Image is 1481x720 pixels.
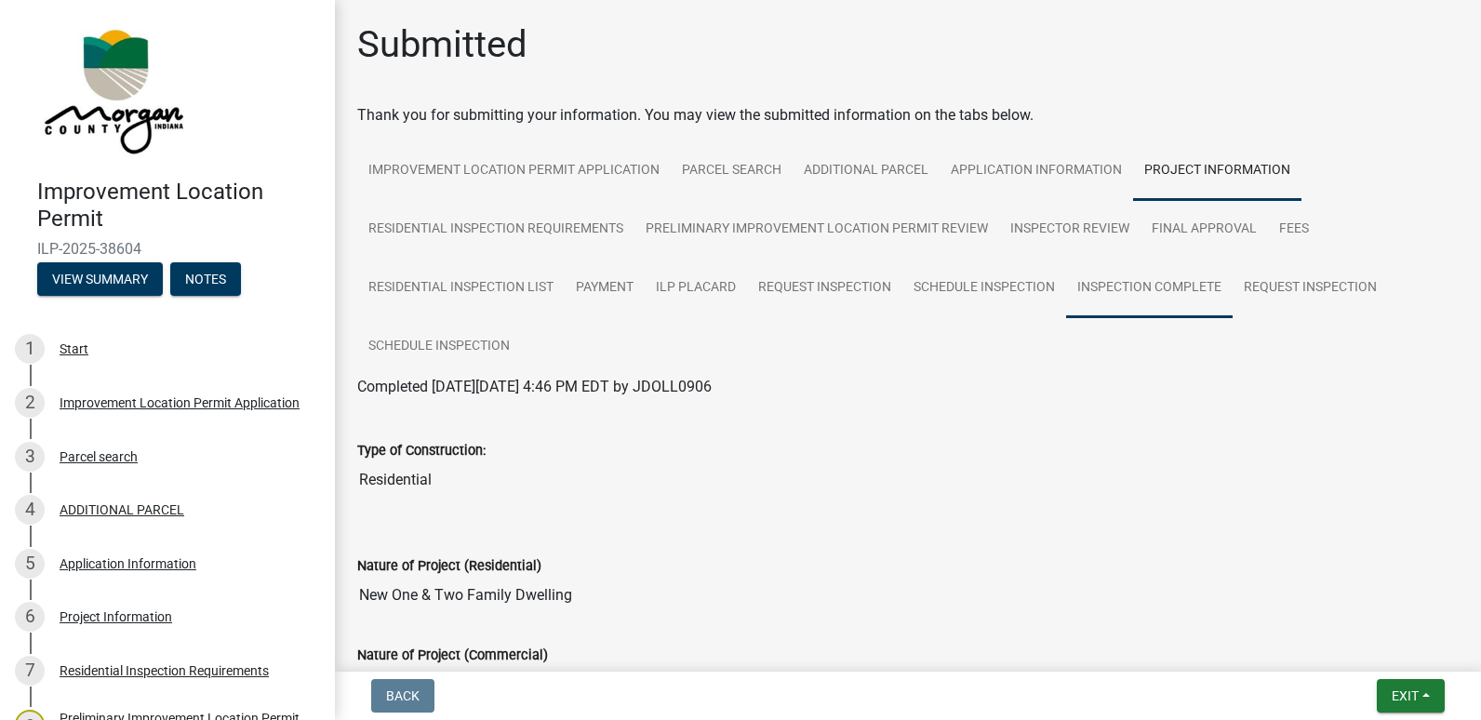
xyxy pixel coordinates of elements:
label: Nature of Project (Residential) [357,560,541,573]
button: Back [371,679,434,713]
label: Type of Construction: [357,445,486,458]
div: 2 [15,388,45,418]
button: Notes [170,262,241,296]
button: Exit [1377,679,1445,713]
label: Nature of Project (Commercial) [357,649,548,662]
span: Exit [1392,688,1419,703]
div: ADDITIONAL PARCEL [60,503,184,516]
a: Project Information [1133,141,1301,201]
a: Request Inspection [1233,259,1388,318]
div: Thank you for submitting your information. You may view the submitted information on the tabs below. [357,104,1459,127]
a: Fees [1268,200,1320,260]
a: Preliminary Improvement Location Permit Review [634,200,999,260]
a: ADDITIONAL PARCEL [793,141,940,201]
div: Application Information [60,557,196,570]
h4: Improvement Location Permit [37,179,320,233]
a: Residential Inspection List [357,259,565,318]
a: Schedule Inspection [902,259,1066,318]
wm-modal-confirm: Notes [170,273,241,287]
a: Residential Inspection Requirements [357,200,634,260]
button: View Summary [37,262,163,296]
img: Morgan County, Indiana [37,20,187,159]
a: Final Approval [1141,200,1268,260]
a: Parcel search [671,141,793,201]
a: Improvement Location Permit Application [357,141,671,201]
div: Residential Inspection Requirements [60,664,269,677]
a: Payment [565,259,645,318]
span: Back [386,688,420,703]
div: Project Information [60,610,172,623]
div: Improvement Location Permit Application [60,396,300,409]
a: ILP Placard [645,259,747,318]
div: Parcel search [60,450,138,463]
div: 1 [15,334,45,364]
div: 7 [15,656,45,686]
a: Request Inspection [747,259,902,318]
span: Completed [DATE][DATE] 4:46 PM EDT by JDOLL0906 [357,378,712,395]
div: 3 [15,442,45,472]
div: Start [60,342,88,355]
a: Application Information [940,141,1133,201]
div: 4 [15,495,45,525]
wm-modal-confirm: Summary [37,273,163,287]
a: Inspector Review [999,200,1141,260]
a: Inspection Complete [1066,259,1233,318]
span: ILP-2025-38604 [37,240,298,258]
a: Schedule Inspection [357,317,521,377]
h1: Submitted [357,22,527,67]
div: 6 [15,602,45,632]
div: 5 [15,549,45,579]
